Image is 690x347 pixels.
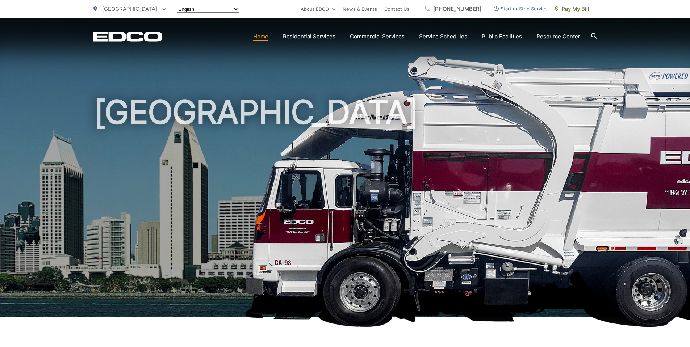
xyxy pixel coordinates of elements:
[536,32,580,41] a: Resource Center
[177,6,239,13] select: Select a language
[350,32,405,41] a: Commercial Services
[253,32,268,41] a: Home
[93,31,162,42] a: EDCD logo. Return to the homepage.
[283,32,335,41] a: Residential Services
[102,5,157,12] span: [GEOGRAPHIC_DATA]
[384,5,410,13] a: Contact Us
[419,32,467,41] a: Service Schedules
[482,32,522,41] a: Public Facilities
[343,5,377,13] a: News & Events
[301,5,335,13] a: About EDCO
[555,5,589,13] span: Pay My Bill
[93,94,597,323] h1: [GEOGRAPHIC_DATA]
